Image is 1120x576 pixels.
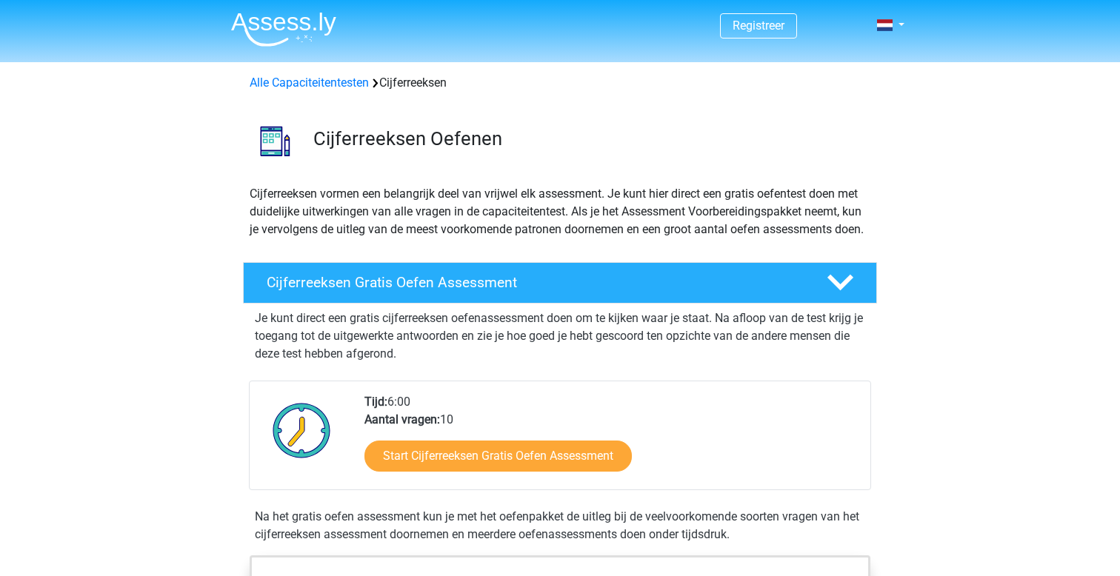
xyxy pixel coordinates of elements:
[353,393,870,489] div: 6:00 10
[244,110,307,173] img: cijferreeksen
[264,393,339,467] img: Klok
[364,395,387,409] b: Tijd:
[267,274,803,291] h4: Cijferreeksen Gratis Oefen Assessment
[244,74,876,92] div: Cijferreeksen
[364,412,440,426] b: Aantal vragen:
[249,508,871,543] div: Na het gratis oefen assessment kun je met het oefenpakket de uitleg bij de veelvoorkomende soorte...
[255,309,865,363] p: Je kunt direct een gratis cijferreeksen oefenassessment doen om te kijken waar je staat. Na afloo...
[250,76,369,90] a: Alle Capaciteitentesten
[231,12,336,47] img: Assessly
[250,185,870,238] p: Cijferreeksen vormen een belangrijk deel van vrijwel elk assessment. Je kunt hier direct een grat...
[733,19,784,33] a: Registreer
[313,127,865,150] h3: Cijferreeksen Oefenen
[364,441,632,472] a: Start Cijferreeksen Gratis Oefen Assessment
[237,262,883,304] a: Cijferreeksen Gratis Oefen Assessment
